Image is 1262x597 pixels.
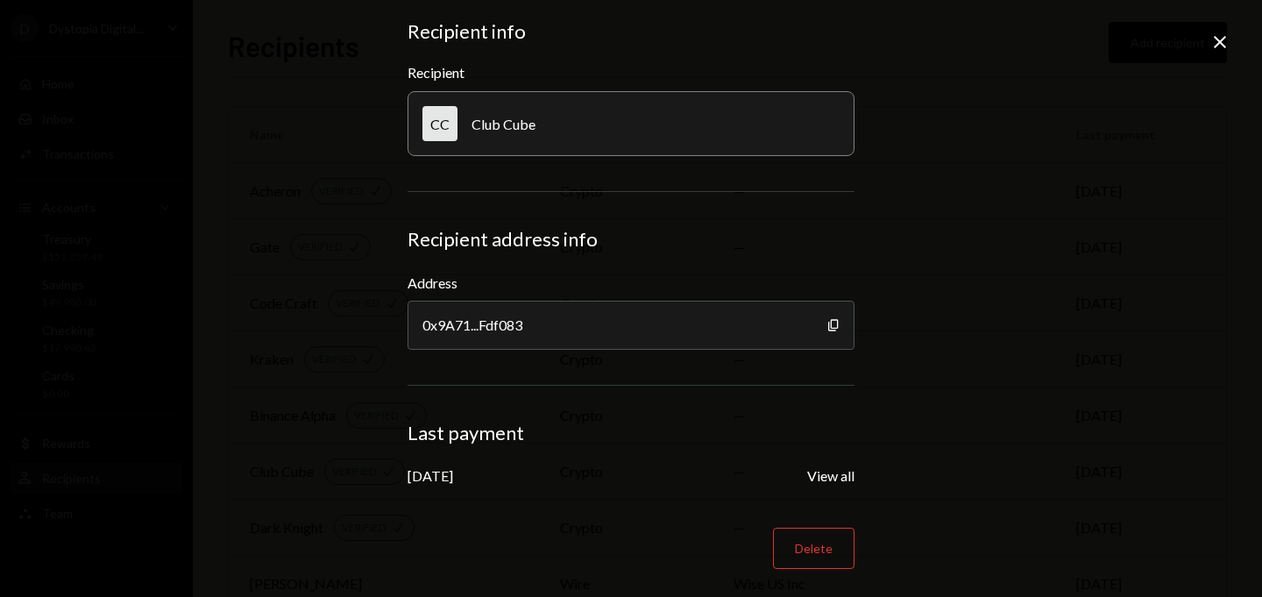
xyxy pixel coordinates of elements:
div: 0x9A71...Fdf083 [408,301,854,350]
div: Recipient [408,64,854,81]
div: Recipient address info [408,227,854,252]
div: Club Cube [471,116,535,132]
label: Address [408,273,854,294]
div: CC [422,106,457,141]
button: Delete [773,528,854,569]
div: Recipient info [408,19,854,44]
button: View all [807,467,854,486]
div: [DATE] [408,467,453,484]
div: Last payment [408,421,854,445]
